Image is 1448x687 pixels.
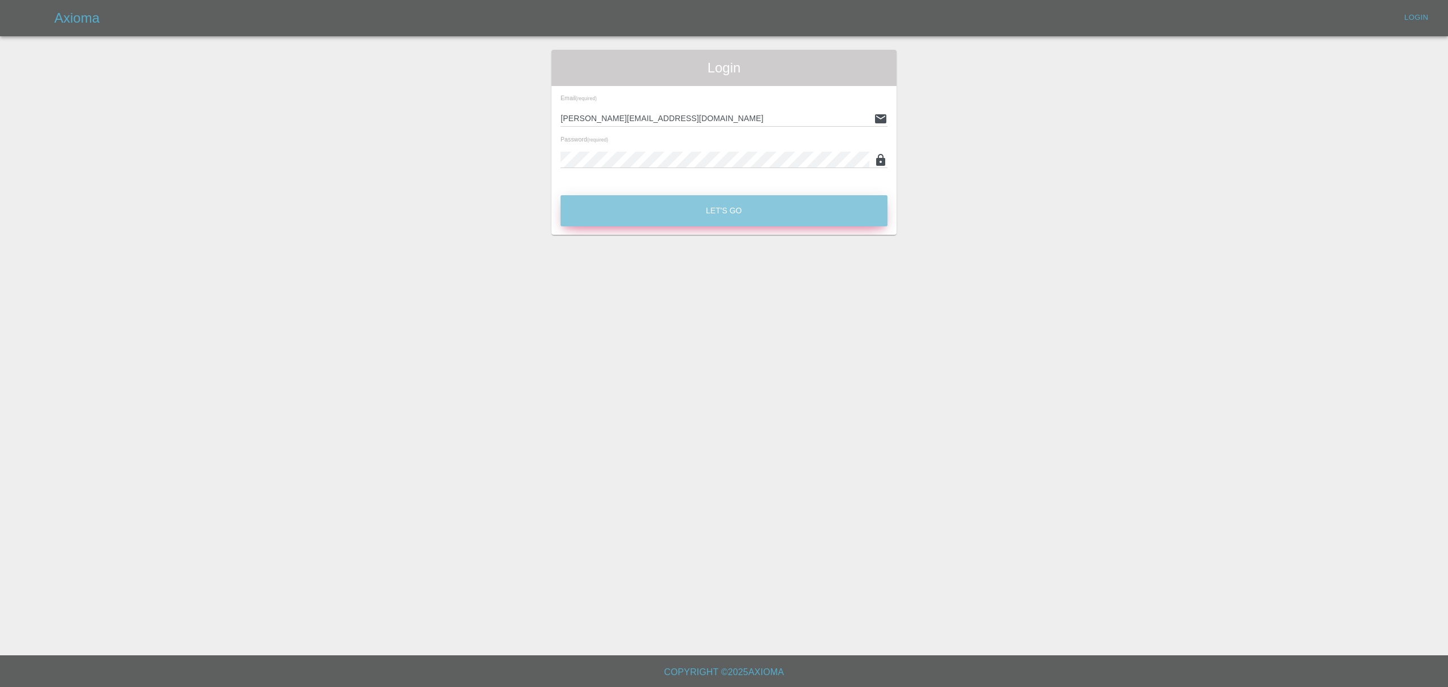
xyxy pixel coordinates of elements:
span: Email [561,95,597,101]
span: Login [561,59,887,77]
small: (required) [587,138,608,143]
h5: Axioma [54,9,100,27]
small: (required) [576,96,597,101]
a: Login [1398,9,1434,27]
span: Password [561,136,608,143]
button: Let's Go [561,195,887,226]
h6: Copyright © 2025 Axioma [9,664,1439,680]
